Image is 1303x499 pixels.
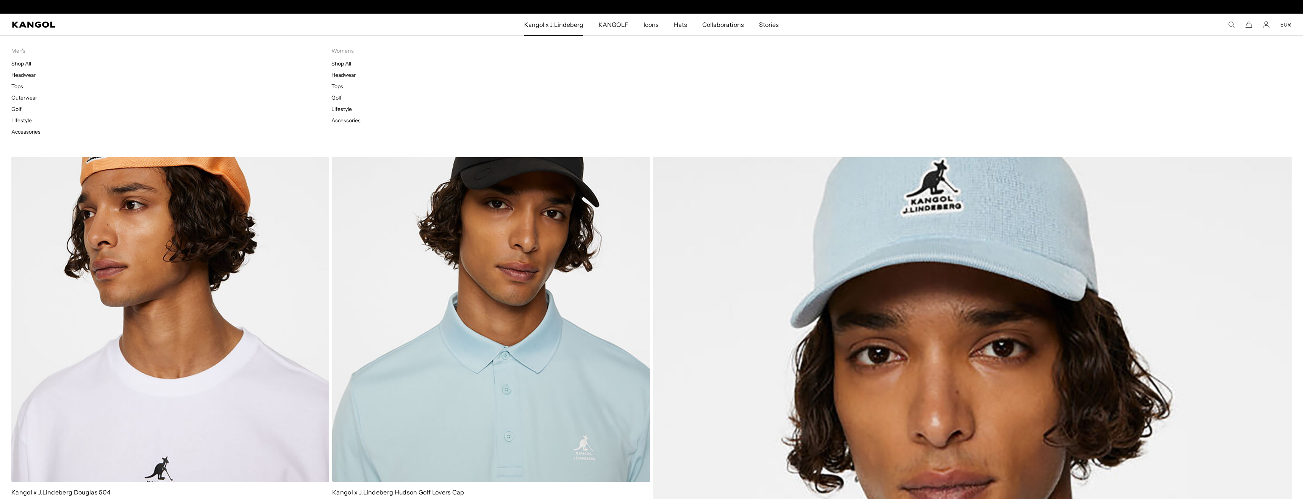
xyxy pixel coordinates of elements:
[11,83,329,482] img: Kangol x J.Lindeberg Douglas 504
[332,488,464,496] a: Kangol x J.Lindeberg Hudson Golf Lovers Cap
[11,47,331,54] p: Men's
[1245,21,1252,28] button: Cart
[1228,21,1235,28] summary: Search here
[666,14,695,36] a: Hats
[1280,21,1291,28] button: EUR
[11,83,23,90] a: Tops
[636,14,666,36] a: Icons
[524,14,583,36] span: Kangol x J.Lindeberg
[573,4,730,10] slideshow-component: Announcement bar
[332,83,650,482] img: Kangol x J.Lindeberg Hudson Golf Lovers Cap
[331,60,351,67] a: Shop All
[591,14,636,36] a: KANGOLF
[11,106,22,112] a: Golf
[331,72,356,78] a: Headwear
[1263,21,1270,28] a: Account
[331,47,651,54] p: Women's
[517,14,591,36] a: Kangol x J.Lindeberg
[11,128,41,135] a: Accessories
[331,83,343,90] a: Tops
[11,60,31,67] a: Shop All
[674,14,687,36] span: Hats
[331,94,342,101] a: Golf
[12,22,348,28] a: Kangol
[644,14,659,36] span: Icons
[573,4,730,10] div: Announcement
[331,117,361,124] a: Accessories
[11,72,36,78] a: Headwear
[598,14,628,36] span: KANGOLF
[695,14,751,36] a: Collaborations
[759,14,779,36] span: Stories
[331,106,352,112] a: Lifestyle
[11,488,111,496] a: Kangol x J.Lindeberg Douglas 504
[751,14,786,36] a: Stories
[702,14,744,36] span: Collaborations
[573,4,730,10] div: 1 of 2
[11,94,37,101] a: Outerwear
[11,117,32,124] a: Lifestyle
